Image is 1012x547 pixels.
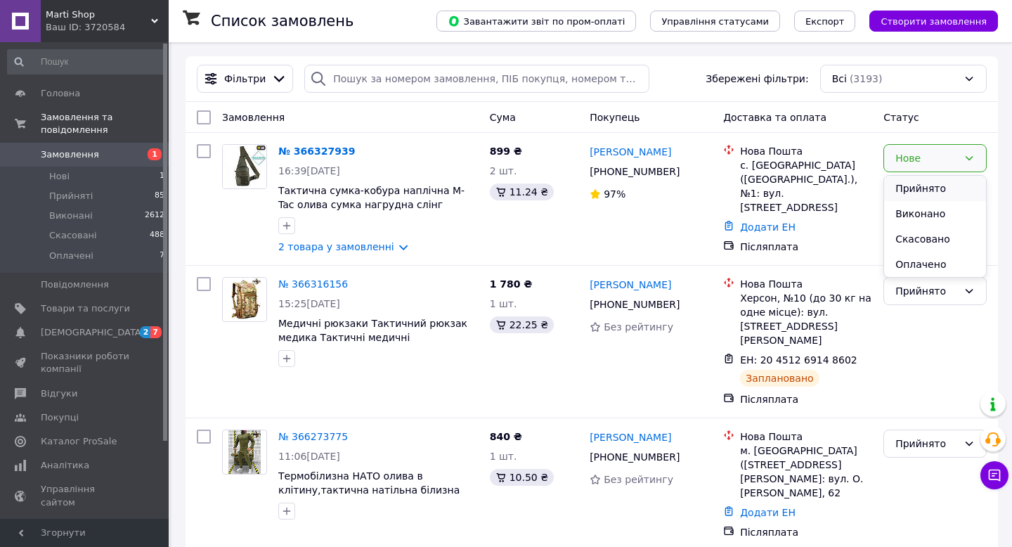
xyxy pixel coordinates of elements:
[41,435,117,448] span: Каталог ProSale
[740,158,872,214] div: с. [GEOGRAPHIC_DATA] ([GEOGRAPHIC_DATA].), №1: вул. [STREET_ADDRESS]
[490,451,517,462] span: 1 шт.
[884,226,986,252] li: Скасовано
[895,150,958,166] div: Нове
[490,469,554,486] div: 10.50 ₴
[41,411,79,424] span: Покупці
[881,16,987,27] span: Створити замовлення
[490,184,554,200] div: 11.24 ₴
[590,278,671,292] a: [PERSON_NAME]
[740,525,872,539] div: Післяплата
[46,21,169,34] div: Ваш ID: 3720584
[490,165,517,176] span: 2 шт.
[49,250,93,262] span: Оплачені
[41,111,169,136] span: Замовлення та повідомлення
[145,210,164,222] span: 2612
[278,318,467,371] a: Медичні рюкзаки Тактичний рюкзак медика Тактичні медичні рюкзаки Сумки, рюкзаки парамедиків Медич...
[41,87,80,100] span: Головна
[278,451,340,462] span: 11:06[DATE]
[980,461,1008,489] button: Чат з покупцем
[740,392,872,406] div: Післяплата
[587,295,682,314] div: [PHONE_NUMBER]
[278,298,340,309] span: 15:25[DATE]
[884,176,986,201] li: Прийнято
[587,447,682,467] div: [PHONE_NUMBER]
[490,431,522,442] span: 840 ₴
[706,72,808,86] span: Збережені фільтри:
[278,146,355,157] a: № 366327939
[222,112,285,123] span: Замовлення
[436,11,636,32] button: Завантажити звіт по пром-оплаті
[41,148,99,161] span: Замовлення
[490,298,517,309] span: 1 шт.
[794,11,856,32] button: Експорт
[895,283,958,299] div: Прийнято
[150,326,162,338] span: 7
[150,229,164,242] span: 488
[278,185,465,238] a: Тактична сумка-кобура наплічна M-Tac олива сумка нагрудна слінг чоловіча Рюкзак через плече з лип...
[278,241,394,252] a: 2 товара у замовленні
[740,444,872,500] div: м. [GEOGRAPHIC_DATA] ([STREET_ADDRESS][PERSON_NAME]: вул. О. [PERSON_NAME], 62
[49,229,97,242] span: Скасовані
[884,201,986,226] li: Виконано
[895,436,958,451] div: Прийнято
[604,474,673,485] span: Без рейтингу
[7,49,166,75] input: Пошук
[228,430,261,474] img: Фото товару
[587,162,682,181] div: [PHONE_NUMBER]
[740,370,819,387] div: Заплановано
[41,278,109,291] span: Повідомлення
[222,144,267,189] a: Фото товару
[222,430,267,475] a: Фото товару
[490,112,516,123] span: Cума
[211,13,353,30] h1: Список замовлень
[155,190,164,202] span: 85
[740,291,872,347] div: Херсон, №10 (до 30 кг на одне місце): вул. [STREET_ADDRESS][PERSON_NAME]
[140,326,151,338] span: 2
[590,430,671,444] a: [PERSON_NAME]
[723,112,826,123] span: Доставка та оплата
[604,321,673,333] span: Без рейтингу
[883,112,919,123] span: Статус
[278,470,460,524] a: Термобілизна НАТО олива в клітину,тактична натільна білизна олива армійська,тактична білизна ЗСУ ...
[41,302,130,315] span: Товари та послуги
[278,278,348,290] a: № 366316156
[490,316,554,333] div: 22.25 ₴
[46,8,151,21] span: Marti Shop
[855,15,998,26] a: Створити замовлення
[850,73,883,84] span: (3193)
[832,72,847,86] span: Всі
[740,221,796,233] a: Додати ЕН
[41,483,130,508] span: Управління сайтом
[740,277,872,291] div: Нова Пошта
[278,165,340,176] span: 16:39[DATE]
[604,188,625,200] span: 97%
[41,350,130,375] span: Показники роботи компанії
[740,240,872,254] div: Післяплата
[49,190,93,202] span: Прийняті
[740,144,872,158] div: Нова Пошта
[869,11,998,32] button: Створити замовлення
[222,277,267,322] a: Фото товару
[490,278,533,290] span: 1 780 ₴
[661,16,769,27] span: Управління статусами
[49,210,93,222] span: Виконані
[650,11,780,32] button: Управління статусами
[223,145,266,188] img: Фото товару
[41,459,89,472] span: Аналітика
[224,72,266,86] span: Фільтри
[590,112,640,123] span: Покупець
[148,148,162,160] span: 1
[590,145,671,159] a: [PERSON_NAME]
[448,15,625,27] span: Завантажити звіт по пром-оплаті
[490,146,522,157] span: 899 ₴
[41,387,77,400] span: Відгуки
[740,430,872,444] div: Нова Пошта
[884,252,986,277] li: Оплачено
[740,354,857,366] span: ЕН: 20 4512 6914 8602
[41,326,145,339] span: [DEMOGRAPHIC_DATA]
[160,170,164,183] span: 1
[304,65,649,93] input: Пошук за номером замовлення, ПІБ покупця, номером телефону, Email, номером накладної
[805,16,845,27] span: Експорт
